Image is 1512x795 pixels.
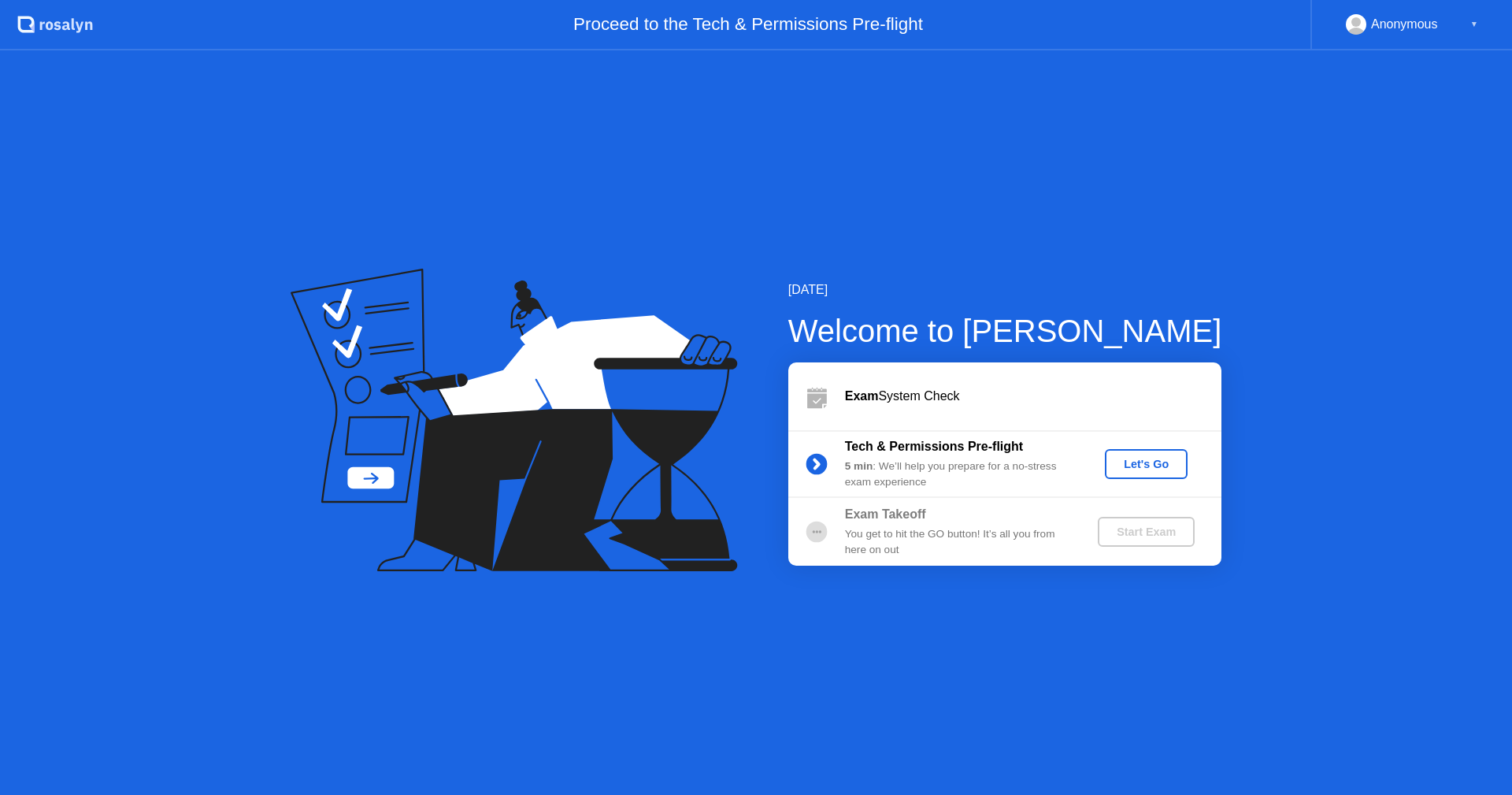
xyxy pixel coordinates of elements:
div: Anonymous [1371,14,1438,35]
div: [DATE] [788,280,1222,299]
div: Welcome to [PERSON_NAME] [788,307,1222,355]
b: Tech & Permissions Pre-flight [845,440,1023,453]
button: Start Exam [1098,517,1195,547]
button: Let's Go [1105,449,1188,479]
div: ▼ [1470,14,1478,35]
div: Start Exam [1104,526,1188,538]
div: : We’ll help you prepare for a no-stress exam experience [845,459,1072,491]
b: 5 min [845,460,873,472]
div: System Check [845,387,1221,406]
div: Let's Go [1111,458,1181,470]
b: Exam [845,389,879,403]
div: You get to hit the GO button! It’s all you from here on out [845,526,1072,559]
b: Exam Takeoff [845,507,926,521]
